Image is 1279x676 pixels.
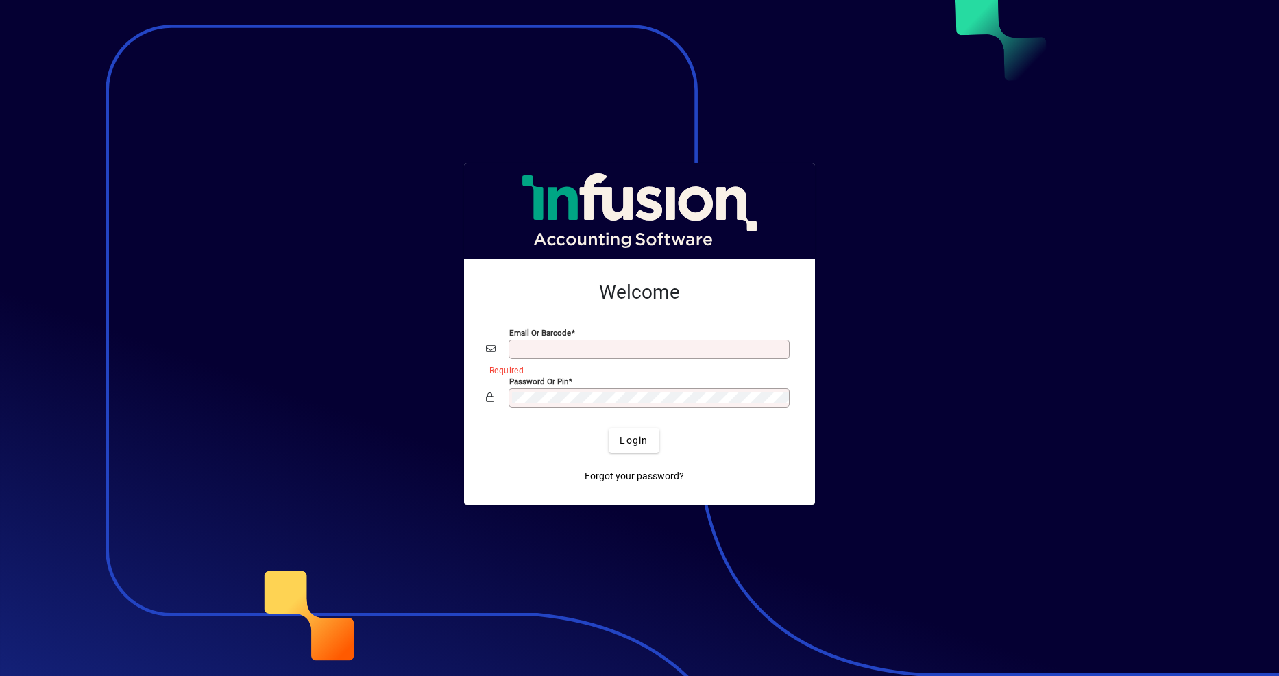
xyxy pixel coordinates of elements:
mat-label: Email or Barcode [509,328,571,338]
a: Forgot your password? [579,464,690,488]
mat-label: Password or Pin [509,377,568,386]
h2: Welcome [486,281,793,304]
button: Login [609,428,659,453]
span: Login [620,434,648,448]
mat-error: Required [489,362,782,377]
span: Forgot your password? [585,469,684,484]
